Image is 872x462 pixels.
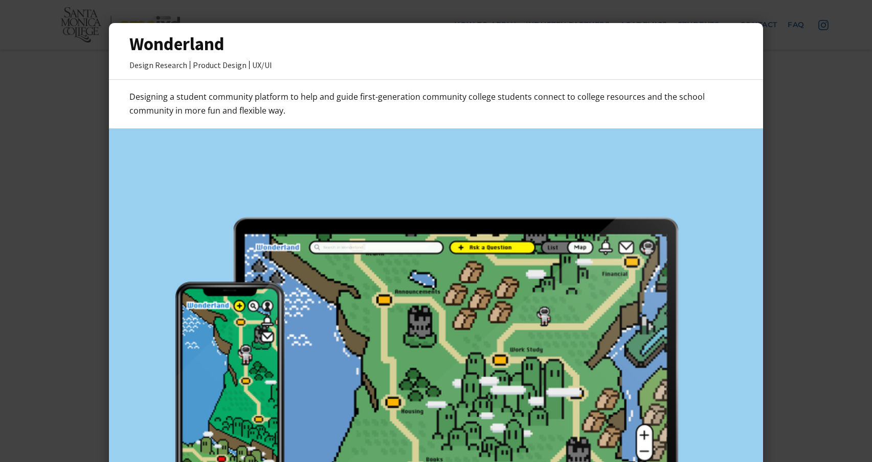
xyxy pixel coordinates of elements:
[193,61,247,69] div: Product Design
[129,33,743,55] h3: Wonderland
[252,61,272,69] div: UX/UI
[129,90,743,118] p: Designing a student community platform to help and guide first-generation community college stude...
[129,61,187,69] div: Design Research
